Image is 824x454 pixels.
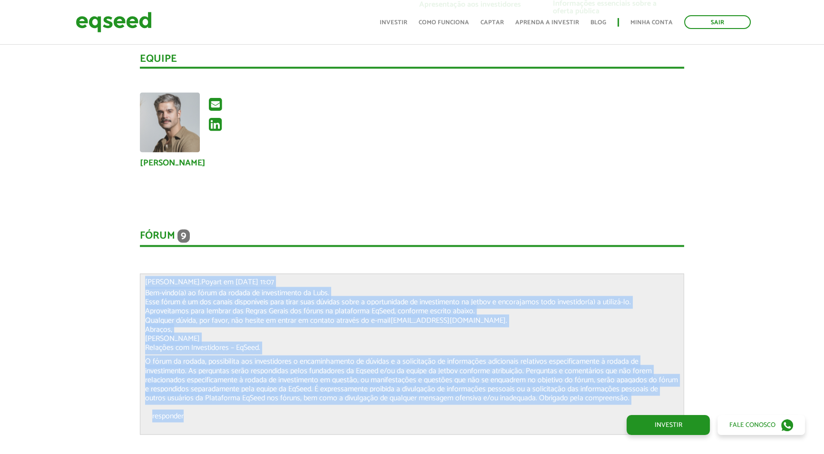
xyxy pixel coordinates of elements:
[391,317,506,325] a: [EMAIL_ADDRESS][DOMAIN_NAME]
[515,19,579,26] a: Aprenda a investir
[627,415,710,435] a: Investir
[140,229,685,247] div: Fórum
[140,159,206,167] a: [PERSON_NAME]
[145,357,679,403] p: O fórum da rodada, possibilita aos investidores o encaminhamento de dúvidas e a solicitação de in...
[140,92,200,152] a: Ver perfil do usuário.
[145,289,679,352] p: Bem-vindo(a) ao fórum da rodada de investimento da Lubs. Esse fórum é um dos canais disponíveis p...
[380,19,407,26] a: Investir
[590,19,606,26] a: Blog
[481,19,504,26] a: Captar
[140,54,685,68] div: Equipe
[684,15,751,29] a: Sair
[76,10,152,35] img: EqSeed
[145,276,274,289] span: [PERSON_NAME].Poyart em [DATE] 11:07
[140,92,200,152] img: Foto de Gentil Nascimento
[177,229,190,242] span: 9
[717,415,805,435] a: Fale conosco
[152,412,184,420] a: responder
[419,19,469,26] a: Como funciona
[630,19,673,26] a: Minha conta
